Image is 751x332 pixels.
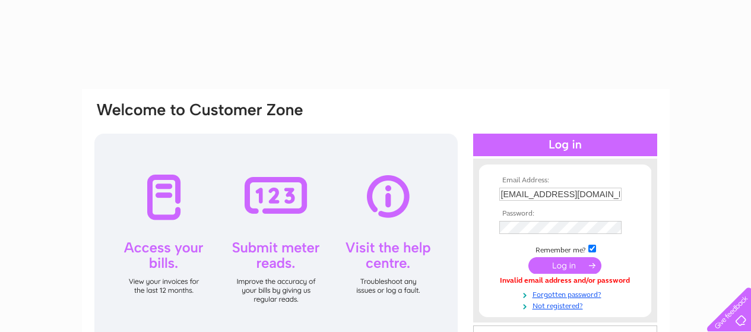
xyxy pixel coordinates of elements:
[496,243,634,255] td: Remember me?
[499,288,634,299] a: Forgotten password?
[499,277,631,285] div: Invalid email address and/or password
[496,176,634,185] th: Email Address:
[499,299,634,311] a: Not registered?
[496,210,634,218] th: Password:
[528,257,601,274] input: Submit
